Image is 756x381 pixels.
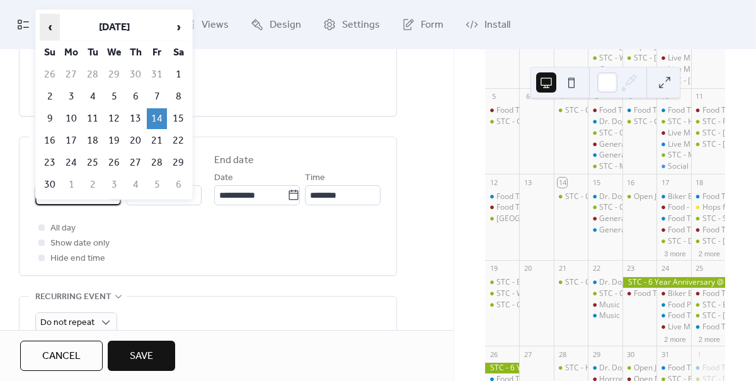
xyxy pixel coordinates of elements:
div: Food Truck - Tacos Los Jarochitos - Lemont @ Sun Oct 5, 2025 1pm - 4pm (CDT) [485,105,519,116]
td: 20 [125,130,146,151]
div: STC - Matt Keen @ Sat Oct 18, 2025 2pm - 5pm (CDT) [691,236,725,247]
td: 23 [40,152,60,173]
a: Connect [94,5,170,44]
span: Show date only [50,236,110,251]
div: General Knowledge Trivia - Lemont @ Wed Oct 8, 2025 7pm - 9pm (CDT) [588,139,622,150]
td: 9 [40,108,60,129]
th: We [104,42,124,63]
div: STC - General Knowledge Trivia @ Tue Oct 14, 2025 7pm - 9pm (CDT) [554,191,588,202]
td: 2 [83,174,103,195]
div: STC - Charity Bike Ride with Sammy's Bikes @ Weekly from 6pm to 7:30pm on Wednesday from Wed May ... [588,202,622,213]
td: 11 [83,108,103,129]
div: 24 [660,264,670,273]
div: Food Truck - Happy Times - Lemont @ Weekly from 12pm to 4pm on Sunday from Sun Oct 12 to Sun Oct ... [485,202,519,213]
a: Form [392,5,453,44]
td: 3 [61,86,81,107]
div: STC - Brew Town Bites @ Sat Oct 25, 2025 2pm - 7pm (CDT) [691,300,725,310]
div: Music Bingo - Lemont @ Wed Oct 22, 2025 7pm - 9pm (CDT) [588,300,622,310]
td: 25 [83,152,103,173]
td: 2 [40,86,60,107]
span: Settings [342,15,380,35]
span: Views [202,15,229,35]
td: 29 [168,152,188,173]
div: End date [214,153,254,168]
td: 1 [61,174,81,195]
div: Food Truck - Cousins Maine Lobster - Roselle @ Sat Oct 18, 2025 12pm - 8pm (CDT) [691,191,725,202]
td: 27 [125,152,146,173]
div: Food - Windy City Burger Social Club - Lemont @ Fri Oct 17, 2025 5pm - 8pm (CDT) [656,202,690,213]
div: Food Pop Up - Potates - Roselle @ Fri Oct 24, 2025 5pm - 9pm (CDT) [656,300,690,310]
div: STC - Outdoor Doggie Dining class @ 1pm - 2:30pm (CDT) [485,117,519,127]
button: 2 more [659,333,690,344]
div: Live Music - Jeffery Constantine - Roselle @ Fri Oct 10, 2025 7pm - 10pm (CDT) [656,139,690,150]
div: Biker Burger Dude - Lemont @ Fri Oct 24, 2025 5pm - 6pm (CDT) [656,288,690,299]
td: 6 [125,86,146,107]
td: 18 [83,130,103,151]
div: STC - Curated Collections Fall Maker's Market (indoor and... @ Sun Oct 19, 2025 12:30pm - 5:30pm ... [485,300,519,310]
div: STC - General Knowledge Trivia @ Tue Oct 7, 2025 7pm - 9pm (CDT) [554,105,588,116]
div: Open Jam with Sam Wyatt @ STC @ Thu Oct 16, 2025 7pm - 11pm (CDT) [622,191,656,202]
span: Date [214,171,233,186]
div: STC - Smeauxk Craft BBQ @ Sat Oct 18, 2025 12pm - 4pm (CDT) [691,213,725,224]
div: STC - Dark Horse Grill @ Fri Oct 17, 2025 5pm - 9pm (CDT) [656,236,690,247]
a: Install [456,5,520,44]
td: 5 [104,86,124,107]
td: 8 [168,86,188,107]
div: Food Truck - Tacos Los Jarochitos - Roselle @ Thu Oct 9, 2025 5pm - 9pm (CDT) [622,105,656,116]
td: 13 [125,108,146,129]
div: Food Truck - Mamma Mia Pizza - Roselle @ Fri Oct 24, 2025 5pm - 9pm (CDT) [656,310,690,321]
td: 19 [104,130,124,151]
th: [DATE] [61,14,167,41]
div: 9 [626,92,636,101]
td: 27 [61,64,81,85]
div: STC - Charity Bike Ride with Sammy's Bikes @ Weekly from 6pm to 7:30pm on Wednesday from Wed May ... [588,288,622,299]
td: 5 [147,174,167,195]
div: 30 [626,350,636,359]
div: STC - Charity Bike Ride with Sammy's Bikes @ Weekly from 6pm to 7:30pm on Wednesday from Wed May ... [588,128,622,139]
button: 2 more [694,333,725,344]
td: 12 [104,108,124,129]
div: Music Bingo - Roselle @ Wed Oct 22, 2025 7pm - 9pm (CDT) [588,310,622,321]
div: Food Truck - Happy Times - Lemont @ Sat Oct 25, 2025 2pm - 6pm (CDT) [691,288,725,299]
div: Live Music - Billy Denton - Lemont @ Fri Oct 3, 2025 7pm - 10pm (CDT) [656,53,690,64]
div: 1 [695,350,704,359]
div: STC - Horror Films Trivia @ Tue Oct 28, 2025 7pm - 9pm (CDT) [554,363,588,373]
span: ‹ [40,14,59,40]
div: STC - 6 Year Anniversary @ Thu Oct 23 - Sun Oct 26, 2025 [485,363,519,373]
td: 7 [147,86,167,107]
div: 31 [660,350,670,359]
div: STC - Sam Wyatt solo @ Sat Oct 25, 2025 2pm - 5pm (CDT) [691,310,725,321]
div: STC - Matt Keen Band @ Sat Oct 11, 2025 7pm - 10pm (CDT) [691,139,725,150]
div: 26 [489,350,498,359]
span: Form [421,15,444,35]
div: 8 [592,92,601,101]
th: Mo [61,42,81,63]
div: Live Music - Crawfords Daughter- Lemont @ Fri Oct 10, 2025 7pm - 10pm (CDT) [656,128,690,139]
td: 6 [168,174,188,195]
div: Dr. Dog’s Food Truck - Roselle @ Weekly from 6pm to 9pm [588,191,622,202]
div: STC - Brew Town Bites @ Sun Oct 19, 2025 12pm - 5pm (CDT) [485,277,519,288]
button: Save [108,341,175,371]
div: General Knowledge Trivia - Lemont @ Wed Oct 1, 2025 7pm - 9pm (CDT) [588,64,622,75]
div: STC - Waffadilla Food Truck @ [DATE] 12pm - 5pm (CDT) [496,288,694,299]
div: STC - Happy Lobster @ Fri Oct 10, 2025 5pm - 9pm (CDT) [656,117,690,127]
div: 22 [592,264,601,273]
div: 10 [660,92,670,101]
div: 28 [558,350,567,359]
div: 16 [626,178,636,187]
div: Open Jam with Sam Wyatt @ STC @ Thu Oct 30, 2025 7pm - 11pm (CDT) [622,363,656,373]
div: Dr. Dog’s Food Truck - Roselle @ Weekly from 6pm to 9pm [588,277,622,288]
div: Food Truck - El Zorro Taco - Roselle @ Sat Oct 25, 2025 5pm - 9pm (CDT) [691,322,725,333]
div: General Knowledge Trivia - Roselle @ Wed Oct 15, 2025 7pm - 9pm (CDT) [588,225,622,236]
div: Food Truck - Pierogi Rig - Lemont @ Sat Oct 18, 2025 2pm - 6pm (CDT) [691,225,725,236]
div: 7 [558,92,567,101]
div: STC - Gvs Italian Street Food @ Thu Oct 2, 2025 7pm - 9pm (CDT) [622,53,656,64]
td: 28 [83,64,103,85]
div: STC - Terry Byrne @ Sat Oct 11, 2025 2pm - 5pm (CDT) [691,128,725,139]
div: STC - Brew Town Bites @ [DATE] 12pm - 5pm (CDT) [496,277,677,288]
td: 14 [147,108,167,129]
div: STC - General Knowledge Trivia @ Tue Oct 21, 2025 7pm - 9pm (CDT) [554,277,588,288]
span: Recurring event [35,290,112,305]
td: 15 [168,108,188,129]
span: Do not repeat [40,314,94,331]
